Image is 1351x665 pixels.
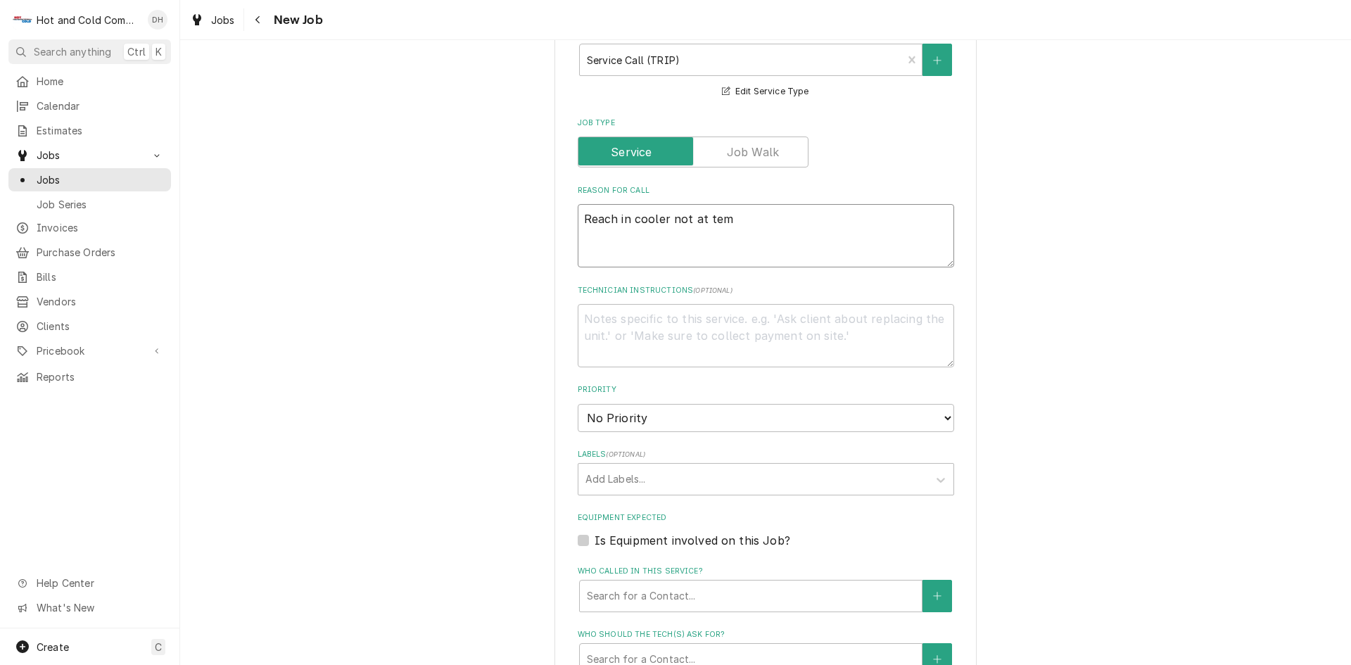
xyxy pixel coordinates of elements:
[922,580,952,612] button: Create New Contact
[578,384,954,395] label: Priority
[37,220,164,235] span: Invoices
[8,241,171,264] a: Purchase Orders
[8,265,171,289] a: Bills
[34,44,111,59] span: Search anything
[578,185,954,267] div: Reason For Call
[37,13,140,27] div: Hot and Cold Commercial Kitchens, Inc.
[578,30,954,100] div: Service Type
[578,449,954,460] label: Labels
[8,119,171,142] a: Estimates
[8,94,171,118] a: Calendar
[127,44,146,59] span: Ctrl
[8,339,171,362] a: Go to Pricebook
[156,44,162,59] span: K
[578,512,954,548] div: Equipment Expected
[933,56,941,65] svg: Create New Service
[8,70,171,93] a: Home
[578,384,954,431] div: Priority
[37,576,163,590] span: Help Center
[37,99,164,113] span: Calendar
[13,10,32,30] div: H
[211,13,235,27] span: Jobs
[148,10,167,30] div: Daryl Harris's Avatar
[578,566,954,577] label: Who called in this service?
[8,596,171,619] a: Go to What's New
[933,654,941,664] svg: Create New Contact
[606,450,645,458] span: ( optional )
[578,204,954,267] textarea: Reach in cooler not at tem
[595,532,790,549] label: Is Equipment involved on this Job?
[37,123,164,138] span: Estimates
[247,8,269,31] button: Navigate back
[37,270,164,284] span: Bills
[578,118,954,129] label: Job Type
[8,144,171,167] a: Go to Jobs
[37,369,164,384] span: Reports
[933,591,941,601] svg: Create New Contact
[37,197,164,212] span: Job Series
[578,629,954,640] label: Who should the tech(s) ask for?
[148,10,167,30] div: DH
[8,193,171,216] a: Job Series
[578,118,954,167] div: Job Type
[922,44,952,76] button: Create New Service
[578,185,954,196] label: Reason For Call
[37,641,69,653] span: Create
[8,571,171,595] a: Go to Help Center
[578,512,954,524] label: Equipment Expected
[720,83,811,101] button: Edit Service Type
[578,285,954,296] label: Technician Instructions
[37,148,143,163] span: Jobs
[155,640,162,654] span: C
[184,8,241,32] a: Jobs
[693,286,732,294] span: ( optional )
[37,172,164,187] span: Jobs
[37,294,164,309] span: Vendors
[37,245,164,260] span: Purchase Orders
[578,566,954,612] div: Who called in this service?
[37,319,164,334] span: Clients
[8,168,171,191] a: Jobs
[8,290,171,313] a: Vendors
[8,39,171,64] button: Search anythingCtrlK
[13,10,32,30] div: Hot and Cold Commercial Kitchens, Inc.'s Avatar
[8,216,171,239] a: Invoices
[8,365,171,388] a: Reports
[37,74,164,89] span: Home
[578,285,954,367] div: Technician Instructions
[37,600,163,615] span: What's New
[37,343,143,358] span: Pricebook
[269,11,323,30] span: New Job
[8,315,171,338] a: Clients
[578,449,954,495] div: Labels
